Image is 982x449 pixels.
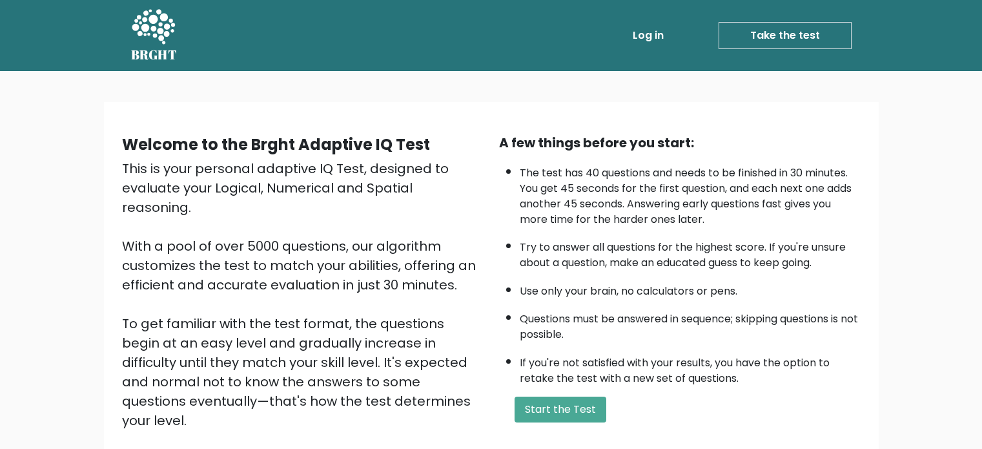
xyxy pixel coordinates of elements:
[122,134,430,155] b: Welcome to the Brght Adaptive IQ Test
[520,233,861,271] li: Try to answer all questions for the highest score. If you're unsure about a question, make an edu...
[628,23,669,48] a: Log in
[499,133,861,152] div: A few things before you start:
[131,47,178,63] h5: BRGHT
[719,22,852,49] a: Take the test
[131,5,178,66] a: BRGHT
[520,159,861,227] li: The test has 40 questions and needs to be finished in 30 minutes. You get 45 seconds for the firs...
[520,277,861,299] li: Use only your brain, no calculators or pens.
[520,305,861,342] li: Questions must be answered in sequence; skipping questions is not possible.
[515,397,606,423] button: Start the Test
[520,349,861,386] li: If you're not satisfied with your results, you have the option to retake the test with a new set ...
